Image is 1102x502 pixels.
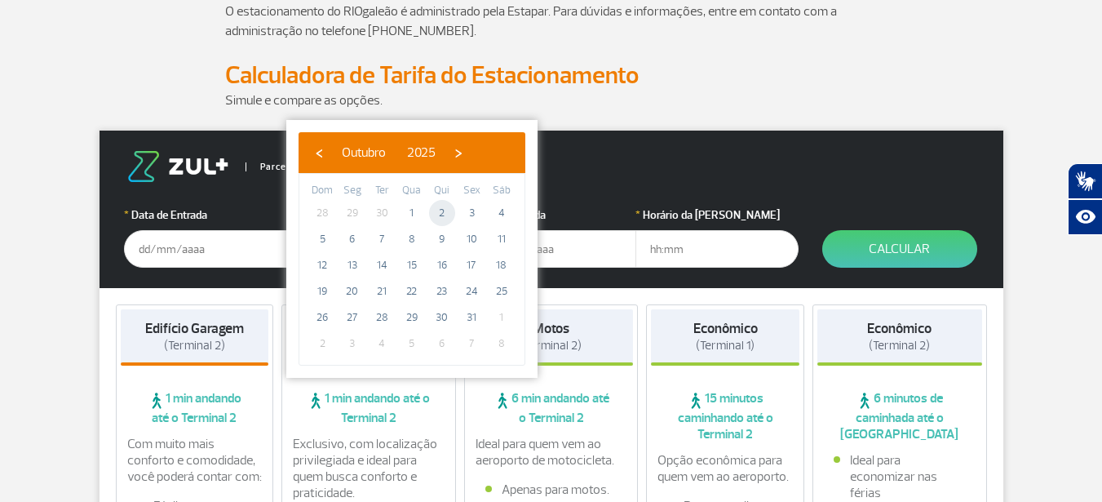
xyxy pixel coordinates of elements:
button: 2025 [396,140,446,165]
strong: Econômico [693,320,758,337]
p: Simule e compare as opções. [225,91,878,110]
bs-datepicker-navigation-view: ​ ​ ​ [307,142,471,158]
input: dd/mm/aaaa [124,230,287,268]
input: dd/mm/aaaa [473,230,636,268]
th: weekday [486,182,516,200]
span: Outubro [342,144,386,161]
p: Com muito mais conforto e comodidade, você poderá contar com: [127,436,263,485]
span: 6 minutos de caminhada até o [GEOGRAPHIC_DATA] [817,390,982,442]
span: 8 [489,331,515,357]
bs-datepicker-container: calendar [286,120,538,378]
span: 2 [429,200,455,226]
button: Abrir recursos assistivos. [1068,199,1102,235]
span: 4 [369,331,395,357]
span: 28 [309,200,335,226]
span: 1 [399,200,425,226]
button: Abrir tradutor de língua de sinais. [1068,163,1102,199]
strong: Edifício Garagem [145,320,244,337]
img: logo-zul.png [124,151,232,182]
label: Data da Saída [473,207,636,224]
span: (Terminal 2) [869,338,930,353]
strong: Motos [533,320,569,337]
span: 27 [339,304,365,331]
span: 22 [399,278,425,304]
span: 11 [489,226,515,252]
span: 26 [309,304,335,331]
span: 1 [489,304,515,331]
span: 4 [489,200,515,226]
button: ‹ [307,140,331,165]
span: 30 [429,304,455,331]
span: 21 [369,278,395,304]
span: 3 [458,200,485,226]
span: 18 [489,252,515,278]
label: Horário da [PERSON_NAME] [635,207,799,224]
span: 7 [458,331,485,357]
button: Calcular [822,230,977,268]
span: 17 [458,252,485,278]
th: weekday [457,182,487,200]
span: 30 [369,200,395,226]
span: 13 [339,252,365,278]
span: 2 [309,331,335,357]
span: 7 [369,226,395,252]
span: 19 [309,278,335,304]
span: (Terminal 1) [696,338,755,353]
span: (Terminal 2) [164,338,225,353]
span: 9 [429,226,455,252]
button: Outubro [331,140,396,165]
input: hh:mm [635,230,799,268]
th: weekday [308,182,338,200]
th: weekday [397,182,427,200]
button: › [446,140,471,165]
span: Parceiro Oficial [246,162,330,171]
span: 2025 [407,144,436,161]
th: weekday [367,182,397,200]
span: 29 [339,200,365,226]
span: 25 [489,278,515,304]
span: 31 [458,304,485,331]
span: 15 [399,252,425,278]
span: 6 [429,331,455,357]
span: 6 [339,226,365,252]
label: Data de Entrada [124,207,287,224]
span: 1 min andando até o Terminal 2 [286,390,451,426]
strong: Econômico [867,320,932,337]
span: 15 minutos caminhando até o Terminal 2 [651,390,799,442]
span: 28 [369,304,395,331]
span: (Terminal 2) [520,338,582,353]
span: 5 [399,331,425,357]
p: Exclusivo, com localização privilegiada e ideal para quem busca conforto e praticidade. [293,436,445,501]
p: Ideal para quem vem ao aeroporto de motocicleta. [476,436,627,469]
span: 24 [458,278,485,304]
li: Ideal para economizar nas férias [834,452,966,501]
span: 3 [339,331,365,357]
th: weekday [427,182,457,200]
span: 5 [309,226,335,252]
p: O estacionamento do RIOgaleão é administrado pela Estapar. Para dúvidas e informações, entre em c... [225,2,878,41]
div: Plugin de acessibilidade da Hand Talk. [1068,163,1102,235]
span: 10 [458,226,485,252]
h2: Calculadora de Tarifa do Estacionamento [225,60,878,91]
span: 8 [399,226,425,252]
span: 14 [369,252,395,278]
span: 20 [339,278,365,304]
p: Opção econômica para quem vem ao aeroporto. [657,452,793,485]
li: Apenas para motos. [485,482,617,498]
span: 23 [429,278,455,304]
span: 1 min andando até o Terminal 2 [121,390,269,426]
span: 16 [429,252,455,278]
th: weekday [338,182,368,200]
span: 12 [309,252,335,278]
span: 29 [399,304,425,331]
span: 6 min andando até o Terminal 2 [469,390,634,426]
